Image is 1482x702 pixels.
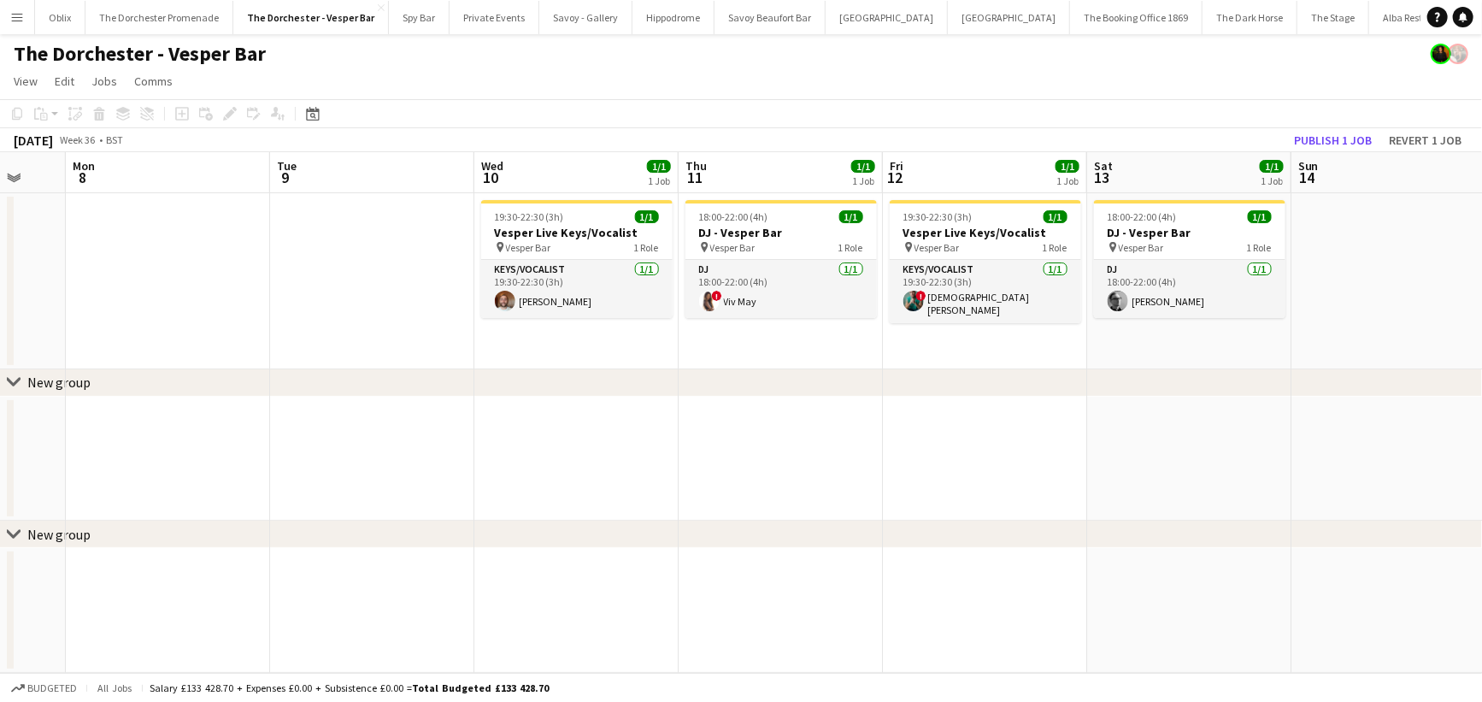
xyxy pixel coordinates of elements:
span: 1/1 [647,160,671,173]
span: Sat [1094,158,1113,174]
button: Oblix [35,1,85,34]
button: The Dorchester - Vesper Bar [233,1,389,34]
span: 11 [683,168,707,187]
div: 1 Job [648,174,670,187]
div: Salary £133 428.70 + Expenses £0.00 + Subsistence £0.00 = [150,681,549,694]
a: View [7,70,44,92]
h1: The Dorchester - Vesper Bar [14,41,266,67]
span: Vesper Bar [506,241,551,254]
span: 8 [70,168,95,187]
button: [GEOGRAPHIC_DATA] [948,1,1070,34]
span: 18:00-22:00 (4h) [1108,210,1177,223]
span: View [14,74,38,89]
app-job-card: 19:30-22:30 (3h)1/1Vesper Live Keys/Vocalist Vesper Bar1 RoleKeys/Vocalist1/119:30-22:30 (3h)![DE... [890,200,1081,323]
span: ! [712,291,722,301]
h3: DJ - Vesper Bar [1094,225,1285,240]
span: Edit [55,74,74,89]
span: Comms [134,74,173,89]
span: 1/1 [1056,160,1079,173]
div: BST [106,133,123,146]
button: Savoy Beaufort Bar [715,1,826,34]
app-job-card: 19:30-22:30 (3h)1/1Vesper Live Keys/Vocalist Vesper Bar1 RoleKeys/Vocalist1/119:30-22:30 (3h)[PER... [481,200,673,318]
app-card-role: DJ1/118:00-22:00 (4h)!Viv May [685,260,877,318]
button: The Booking Office 1869 [1070,1,1203,34]
h3: Vesper Live Keys/Vocalist [481,225,673,240]
button: Alba Restaurant [1369,1,1467,34]
button: Hippodrome [632,1,715,34]
span: 1 Role [838,241,863,254]
h3: Vesper Live Keys/Vocalist [890,225,1081,240]
button: The Dark Horse [1203,1,1297,34]
button: The Dorchester Promenade [85,1,233,34]
span: Jobs [91,74,117,89]
span: Wed [481,158,503,174]
div: New group [27,374,91,391]
app-job-card: 18:00-22:00 (4h)1/1DJ - Vesper Bar Vesper Bar1 RoleDJ1/118:00-22:00 (4h)[PERSON_NAME] [1094,200,1285,318]
span: Week 36 [56,133,99,146]
div: 1 Job [852,174,874,187]
div: 1 Job [1056,174,1079,187]
app-card-role: DJ1/118:00-22:00 (4h)[PERSON_NAME] [1094,260,1285,318]
span: 1/1 [1044,210,1067,223]
span: Tue [277,158,297,174]
span: 14 [1296,168,1319,187]
span: 1/1 [1260,160,1284,173]
span: 19:30-22:30 (3h) [903,210,973,223]
span: 1/1 [851,160,875,173]
button: Revert 1 job [1382,129,1468,151]
app-user-avatar: Rosie Skuse [1448,44,1468,64]
app-job-card: 18:00-22:00 (4h)1/1DJ - Vesper Bar Vesper Bar1 RoleDJ1/118:00-22:00 (4h)!Viv May [685,200,877,318]
span: Vesper Bar [710,241,756,254]
span: Fri [890,158,903,174]
div: 1 Job [1261,174,1283,187]
a: Jobs [85,70,124,92]
button: Budgeted [9,679,79,698]
a: Edit [48,70,81,92]
span: All jobs [94,681,135,694]
app-user-avatar: Celine Amara [1431,44,1451,64]
div: New group [27,526,91,543]
span: Mon [73,158,95,174]
span: 1/1 [635,210,659,223]
span: 1/1 [839,210,863,223]
span: 18:00-22:00 (4h) [699,210,768,223]
span: ! [916,291,926,301]
button: The Stage [1297,1,1369,34]
button: Savoy - Gallery [539,1,632,34]
button: Private Events [450,1,539,34]
div: [DATE] [14,132,53,149]
app-card-role: Keys/Vocalist1/119:30-22:30 (3h)![DEMOGRAPHIC_DATA][PERSON_NAME] [890,260,1081,323]
button: [GEOGRAPHIC_DATA] [826,1,948,34]
span: 1 Role [634,241,659,254]
span: 12 [887,168,903,187]
span: 1 Role [1247,241,1272,254]
span: 13 [1091,168,1113,187]
span: 9 [274,168,297,187]
span: Sun [1298,158,1319,174]
span: 19:30-22:30 (3h) [495,210,564,223]
h3: DJ - Vesper Bar [685,225,877,240]
span: Total Budgeted £133 428.70 [412,681,549,694]
app-card-role: Keys/Vocalist1/119:30-22:30 (3h)[PERSON_NAME] [481,260,673,318]
button: Publish 1 job [1287,129,1379,151]
span: 1/1 [1248,210,1272,223]
a: Comms [127,70,179,92]
span: Budgeted [27,682,77,694]
span: Thu [685,158,707,174]
span: Vesper Bar [914,241,960,254]
span: 1 Role [1043,241,1067,254]
button: Spy Bar [389,1,450,34]
span: 10 [479,168,503,187]
span: Vesper Bar [1119,241,1164,254]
